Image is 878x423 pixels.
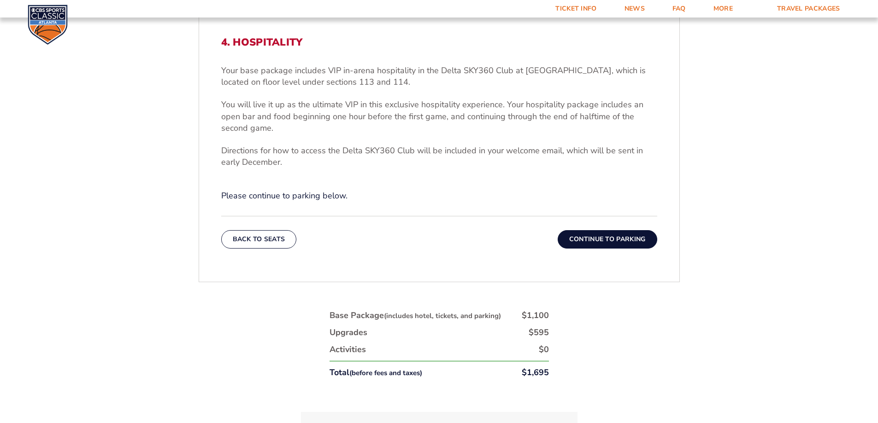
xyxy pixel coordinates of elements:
img: CBS Sports Classic [28,5,68,45]
p: You will live it up as the ultimate VIP in this exclusive hospitality experience. Your hospitalit... [221,99,657,134]
div: Activities [330,344,366,355]
button: Back To Seats [221,230,297,249]
div: $1,100 [522,310,549,321]
p: Directions for how to access the Delta SKY360 Club will be included in your welcome email, which ... [221,145,657,168]
p: Your base package includes VIP in-arena hospitality in the Delta SKY360 Club at [GEOGRAPHIC_DATA]... [221,65,657,88]
div: $1,695 [522,367,549,378]
div: Base Package [330,310,501,321]
button: Continue To Parking [558,230,657,249]
small: (includes hotel, tickets, and parking) [384,311,501,320]
div: Upgrades [330,327,367,338]
small: (before fees and taxes) [349,368,422,377]
div: $595 [529,327,549,338]
h2: 4. Hospitality [221,36,657,48]
p: Please continue to parking below. [221,190,657,202]
div: Total [330,367,422,378]
div: $0 [539,344,549,355]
